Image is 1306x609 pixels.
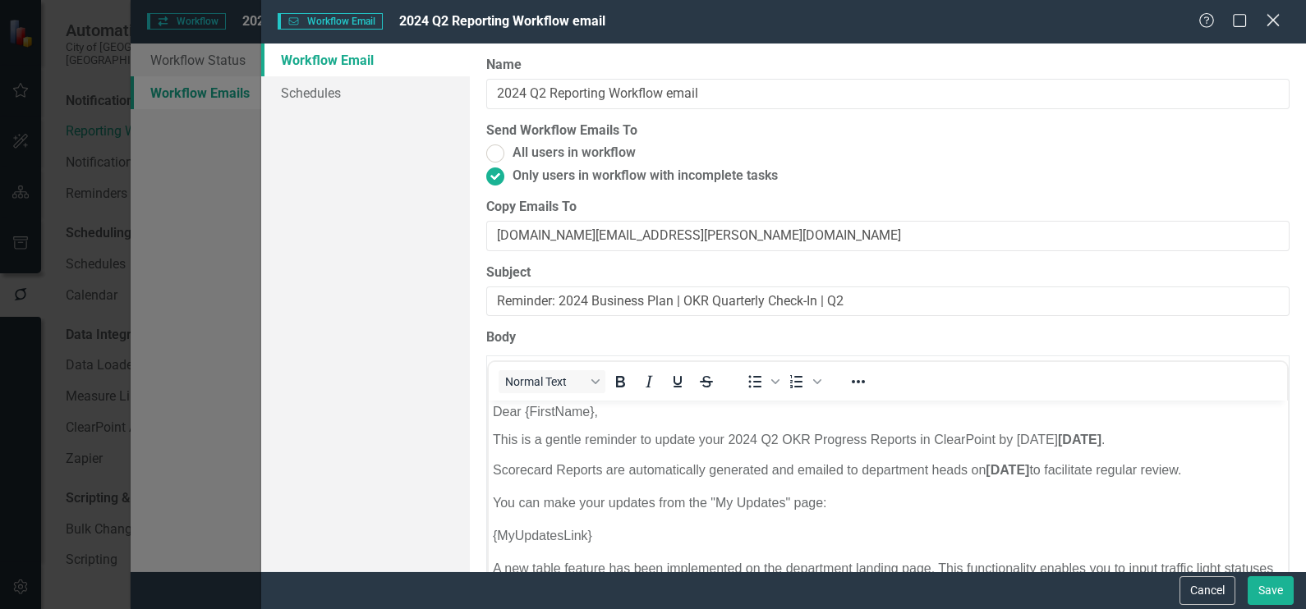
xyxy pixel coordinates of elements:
[844,370,872,393] button: Reveal or hide additional toolbar items
[499,370,605,393] button: Block Normal Text
[513,167,778,185] span: Only users in workflow with incomplete tasks
[513,144,636,163] span: All users in workflow
[486,221,1290,251] input: Email Address
[261,76,470,109] a: Schedules
[486,121,637,140] label: Send Workflow Emails To
[783,370,824,393] div: Numbered list
[505,375,586,388] span: Normal Text
[486,263,1290,282] label: Subject
[606,370,634,393] button: Bold
[692,370,720,393] button: Strikethrough
[664,370,692,393] button: Underline
[399,13,605,29] span: 2024 Q2 Reporting Workflow email
[635,370,663,393] button: Italic
[486,328,1290,347] label: Body
[741,370,782,393] div: Bullet list
[486,79,1290,109] input: Workflow Email Name
[1248,576,1294,605] button: Save
[486,286,1290,317] input: Subject
[486,198,1290,217] label: Copy Emails To
[486,56,1290,75] label: Name
[1180,576,1235,605] button: Cancel
[261,43,470,76] a: Workflow Email
[278,13,383,30] span: Workflow Email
